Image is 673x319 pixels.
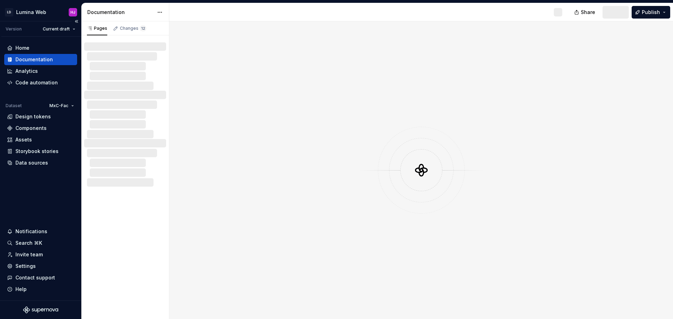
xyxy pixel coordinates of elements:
div: Documentation [87,9,154,16]
button: Share [571,6,600,19]
div: Storybook stories [15,148,59,155]
div: Pages [87,26,107,31]
button: Help [4,284,77,295]
div: Changes [120,26,146,31]
div: Settings [15,263,36,270]
svg: Supernova Logo [23,306,58,313]
a: Components [4,123,77,134]
button: MxC-Fac [46,101,77,111]
div: Home [15,44,29,51]
div: Search ⌘K [15,240,42,247]
span: 12 [140,26,146,31]
div: Notifications [15,228,47,235]
div: Invite team [15,251,43,258]
a: Storybook stories [4,146,77,157]
div: Data sources [15,159,48,166]
a: Assets [4,134,77,145]
div: LD [5,8,13,16]
a: Code automation [4,77,77,88]
a: Settings [4,261,77,272]
div: Code automation [15,79,58,86]
button: Search ⌘K [4,237,77,249]
div: Design tokens [15,113,51,120]
span: Publish [642,9,660,16]
button: Contact support [4,272,77,283]
a: Invite team [4,249,77,260]
button: Current draft [40,24,79,34]
div: Contact support [15,274,55,281]
div: Documentation [15,56,53,63]
a: Analytics [4,65,77,77]
a: Documentation [4,54,77,65]
div: Components [15,125,47,132]
button: Publish [632,6,670,19]
div: Assets [15,136,32,143]
a: Home [4,42,77,54]
a: Data sources [4,157,77,168]
button: LDLumina WebHJ [1,5,80,20]
div: Analytics [15,68,38,75]
span: Share [581,9,595,16]
a: Design tokens [4,111,77,122]
button: Notifications [4,226,77,237]
div: Dataset [6,103,22,109]
button: Collapse sidebar [72,16,81,26]
span: MxC-Fac [49,103,68,109]
div: Version [6,26,22,32]
span: Current draft [43,26,70,32]
div: HJ [70,9,75,15]
div: Help [15,286,27,293]
div: Lumina Web [16,9,46,16]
